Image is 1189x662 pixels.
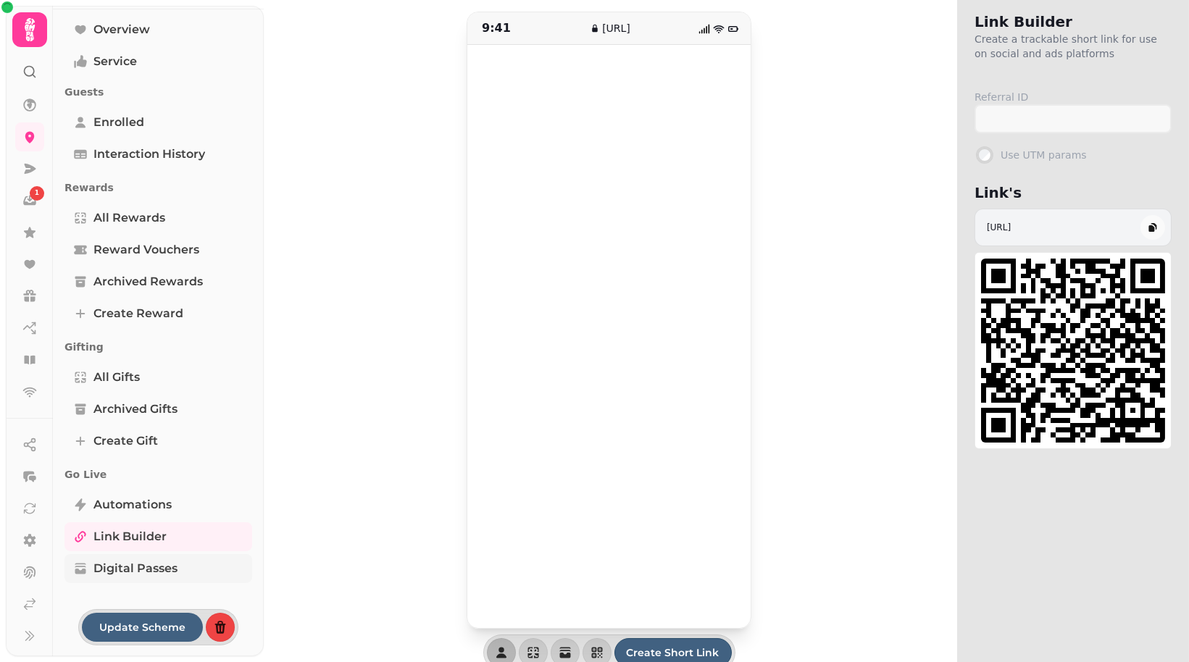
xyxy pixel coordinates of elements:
[975,12,1172,32] h2: Link Builder
[93,560,178,577] span: Digital Passes
[975,32,1172,61] p: Create a trackable short link for use on social and ads platforms
[64,554,252,583] a: Digital Passes
[93,496,172,514] span: Automations
[64,79,252,105] p: Guests
[602,21,630,35] p: [URL]
[64,299,252,328] a: Create reward
[93,209,165,227] span: All Rewards
[1001,148,1169,162] label: Use UTM params
[93,241,199,259] span: Reward Vouchers
[627,648,719,658] span: Create Short Link
[35,188,39,198] span: 1
[93,114,144,131] span: Enrolled
[64,363,252,392] a: All Gifts
[93,432,158,450] span: Create Gift
[64,267,252,296] a: Archived Rewards
[64,395,252,424] a: Archived Gifts
[64,461,252,487] p: Go Live
[975,183,1172,203] h2: Link's
[64,522,252,551] a: Link Builder
[93,53,137,70] span: Service
[467,45,751,628] iframe: branding-frame
[93,401,178,418] span: Archived Gifts
[64,427,252,456] a: Create Gift
[93,369,140,386] span: All Gifts
[482,20,556,37] p: 9:41
[93,146,205,163] span: Interaction History
[93,21,150,38] span: Overview
[64,334,252,360] p: Gifting
[64,490,252,519] a: Automations
[64,47,252,76] a: Service
[64,204,252,232] a: All Rewards
[987,222,1011,233] p: [URL]
[93,273,203,290] span: Archived Rewards
[64,175,252,201] p: Rewards
[93,305,183,322] span: Create reward
[64,140,252,169] a: Interaction History
[53,9,264,609] nav: Tabs
[975,90,1172,104] label: Referral ID
[99,622,185,632] span: Update Scheme
[64,108,252,137] a: Enrolled
[93,528,167,545] span: Link Builder
[64,15,252,44] a: Overview
[15,186,44,215] a: 1
[64,235,252,264] a: Reward Vouchers
[82,613,203,642] button: Update Scheme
